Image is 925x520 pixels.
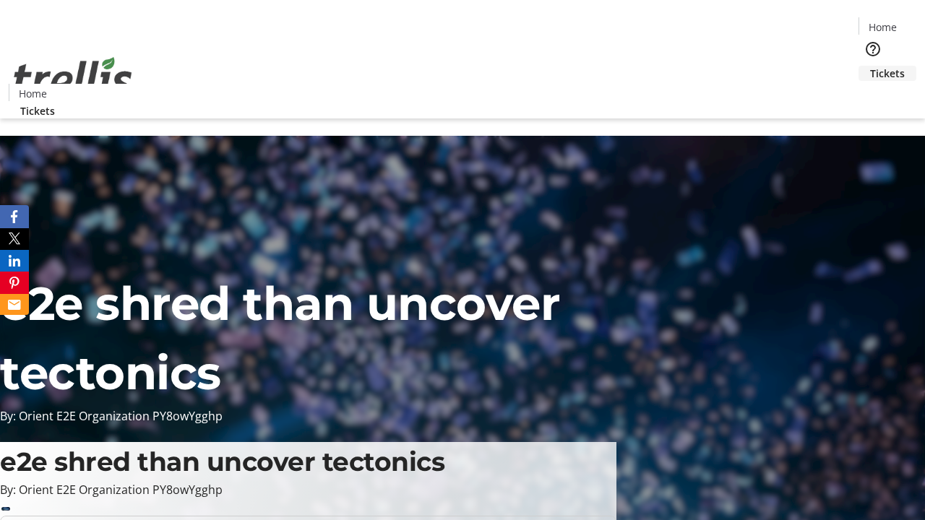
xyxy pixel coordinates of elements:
[9,86,56,101] a: Home
[20,103,55,118] span: Tickets
[859,66,916,81] a: Tickets
[9,41,137,113] img: Orient E2E Organization PY8owYgghp's Logo
[859,35,887,64] button: Help
[869,19,897,35] span: Home
[9,103,66,118] a: Tickets
[870,66,905,81] span: Tickets
[859,81,887,110] button: Cart
[19,86,47,101] span: Home
[859,19,905,35] a: Home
